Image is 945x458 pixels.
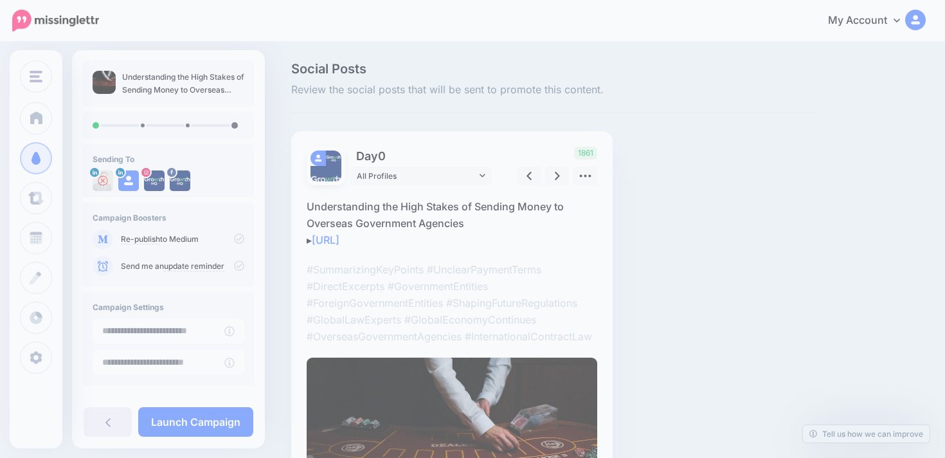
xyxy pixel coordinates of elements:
[815,5,926,37] a: My Account
[93,170,113,191] img: 1606483318761-53253.png
[310,151,326,166] img: user_default_image.png
[378,149,386,163] span: 0
[307,261,597,345] p: #SummarizingKeyPoints #UnclearPaymentTerms #DirectExcerpts #GovernmentEntities #ForeignGovernment...
[144,170,165,191] img: 505132457_17842984713510622_6578774508225261534_n-bsa154908.jpg
[803,425,930,443] a: Tell us how we can improve
[122,71,244,96] p: Understanding the High Stakes of Sending Money to Overseas Government Agencies
[121,234,244,245] p: to Medium
[93,71,116,94] img: 39ee2311490e005c3e159e69d971a74d_thumb.jpg
[121,234,160,244] a: Re-publish
[121,261,244,272] p: Send me an
[307,198,597,248] p: Understanding the High Stakes of Sending Money to Overseas Government Agencies ▸
[93,302,244,312] h4: Campaign Settings
[357,169,476,183] span: All Profiles
[164,261,224,271] a: update reminder
[326,151,341,166] img: 505132457_17842984713510622_6578774508225261534_n-bsa154908.jpg
[291,62,817,75] span: Social Posts
[93,154,244,164] h4: Sending To
[12,10,99,32] img: Missinglettr
[574,147,597,160] span: 1861
[30,71,42,82] img: menu.png
[350,167,492,185] a: All Profiles
[291,82,817,98] span: Review the social posts that will be sent to promote this content.
[312,234,339,246] a: [URL]
[350,147,494,165] p: Day
[118,170,139,191] img: user_default_image.png
[93,213,244,223] h4: Campaign Boosters
[170,170,190,191] img: 450347073_10160545434588683_35225409266803122_n-bsa154909.jpg
[310,166,341,197] img: 450347073_10160545434588683_35225409266803122_n-bsa154909.jpg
